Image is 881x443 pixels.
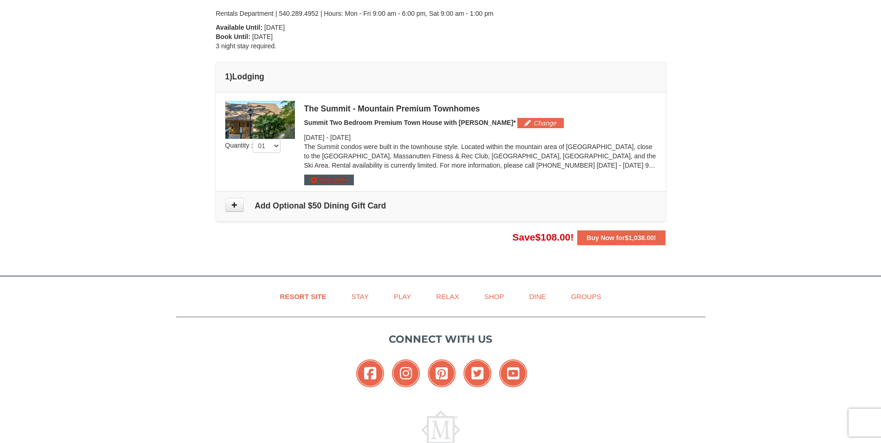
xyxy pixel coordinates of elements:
a: Relax [424,286,470,307]
img: 19219034-1-0eee7e00.jpg [225,101,295,139]
span: [DATE] [252,33,273,40]
strong: Buy Now for ! [587,234,656,241]
a: Groups [559,286,613,307]
a: Resort Site [268,286,338,307]
span: [DATE] [330,134,351,141]
span: 3 night stay required. [216,42,277,50]
button: Buy Now for$1,038.00! [577,230,665,245]
span: Quantity : [225,142,281,149]
span: - [326,134,328,141]
a: Stay [340,286,380,307]
p: Connect with us [176,332,705,347]
h4: 1 Lodging [225,72,656,81]
a: Dine [517,286,557,307]
button: Change [517,118,563,128]
span: $108.00 [535,232,570,242]
strong: Book Until: [216,33,251,40]
p: The Summit condos were built in the townhouse style. Located within the mountain area of [GEOGRAP... [304,142,656,170]
span: ) [229,72,232,81]
a: Play [382,286,423,307]
strong: Available Until: [216,24,263,31]
h4: Add Optional $50 Dining Gift Card [225,201,656,210]
span: [DATE] [264,24,285,31]
span: $1,038.00 [625,234,654,241]
span: [DATE] [304,134,325,141]
button: More Info [304,175,354,185]
div: The Summit - Mountain Premium Townhomes [304,104,656,113]
span: Summit Two Bedroom Premium Town House with [PERSON_NAME]* [304,119,516,126]
a: Shop [473,286,516,307]
span: Save ! [512,232,574,242]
